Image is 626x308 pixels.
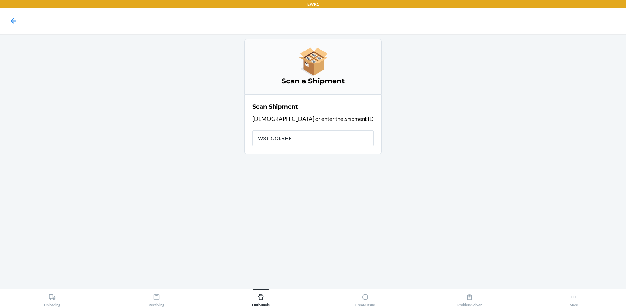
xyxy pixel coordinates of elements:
input: Shipment ID [252,130,374,146]
h2: Scan Shipment [252,102,298,111]
div: Unloading [44,291,60,307]
button: Outbounds [209,289,313,307]
button: More [522,289,626,307]
button: Create Issue [313,289,417,307]
p: [DEMOGRAPHIC_DATA] or enter the Shipment ID [252,115,374,123]
p: EWR1 [307,1,319,7]
div: More [570,291,578,307]
h3: Scan a Shipment [252,76,374,86]
div: Receiving [149,291,164,307]
div: Outbounds [252,291,270,307]
button: Problem Solver [417,289,522,307]
div: Create Issue [355,291,375,307]
div: Problem Solver [457,291,482,307]
button: Receiving [104,289,209,307]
